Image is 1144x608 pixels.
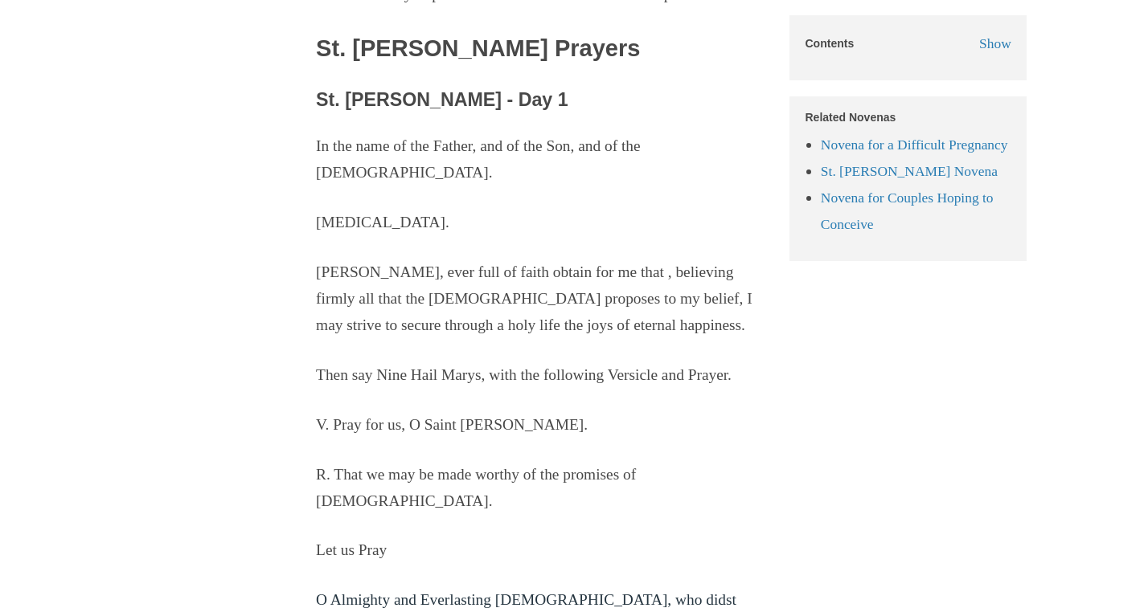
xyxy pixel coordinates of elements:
[316,259,766,339] p: [PERSON_NAME], ever full of faith obtain for me that , believing firmly all that the [DEMOGRAPHIC...
[806,38,855,50] h5: Contents
[316,362,766,389] p: Then say Nine Hail Marys, with the following Versicle and Prayer.
[821,137,1008,153] a: Novena for a Difficult Pregnancy
[316,412,766,439] p: V. Pray for us, O Saint [PERSON_NAME].
[316,210,766,236] p: [MEDICAL_DATA].
[806,112,1011,124] h5: Related Novenas
[821,163,998,179] a: St. [PERSON_NAME] Novena
[316,133,766,186] p: In the name of the Father, and of the Son, and of the [DEMOGRAPHIC_DATA].
[316,89,568,110] span: St. [PERSON_NAME] - Day 1
[979,36,1011,52] span: Show
[316,462,766,515] p: R. That we may be made worthy of the promises of [DEMOGRAPHIC_DATA].
[316,36,766,62] h2: St. [PERSON_NAME] Prayers
[821,190,994,232] a: Novena for Couples Hoping to Conceive
[316,537,766,564] p: Let us Pray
